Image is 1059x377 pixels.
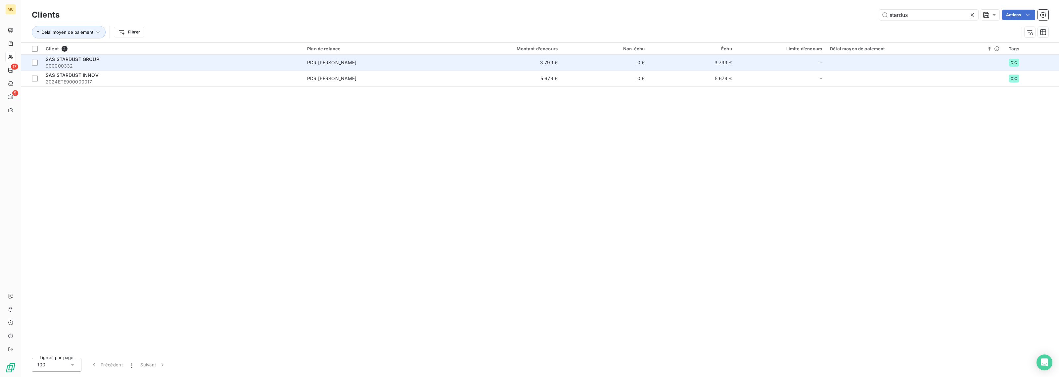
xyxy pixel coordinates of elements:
[46,46,59,51] span: Client
[5,4,16,15] div: MC
[32,9,60,21] h3: Clients
[41,29,93,35] span: Délai moyen de paiement
[445,71,562,86] td: 5 679 €
[32,26,106,38] button: Délai moyen de paiement
[449,46,558,51] div: Montant d'encours
[46,63,299,69] span: 900000332
[1011,77,1017,81] span: DIC
[1011,61,1017,65] span: DIC
[46,72,99,78] span: SAS STARDUST INNOV
[820,75,822,82] span: -
[649,55,736,71] td: 3 799 €
[1036,354,1052,370] div: Open Intercom Messenger
[566,46,645,51] div: Non-échu
[46,79,299,85] span: 2024ETE900000017
[114,27,144,37] button: Filtrer
[46,56,99,62] span: SAS STARDUST GROUP
[653,46,732,51] div: Échu
[307,75,357,82] div: PDR [PERSON_NAME]
[136,358,170,372] button: Suivant
[740,46,822,51] div: Limite d’encours
[649,71,736,86] td: 5 679 €
[5,362,16,373] img: Logo LeanPay
[445,55,562,71] td: 3 799 €
[879,10,978,20] input: Rechercher
[12,90,18,96] span: 5
[307,59,357,66] div: PDR [PERSON_NAME]
[307,46,441,51] div: Plan de relance
[562,71,649,86] td: 0 €
[62,46,68,52] span: 2
[87,358,127,372] button: Précédent
[11,64,18,70] span: 17
[131,361,132,368] span: 1
[562,55,649,71] td: 0 €
[830,46,1001,51] div: Délai moyen de paiement
[820,59,822,66] span: -
[37,361,45,368] span: 100
[127,358,136,372] button: 1
[1002,10,1035,20] button: Actions
[1009,46,1055,51] div: Tags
